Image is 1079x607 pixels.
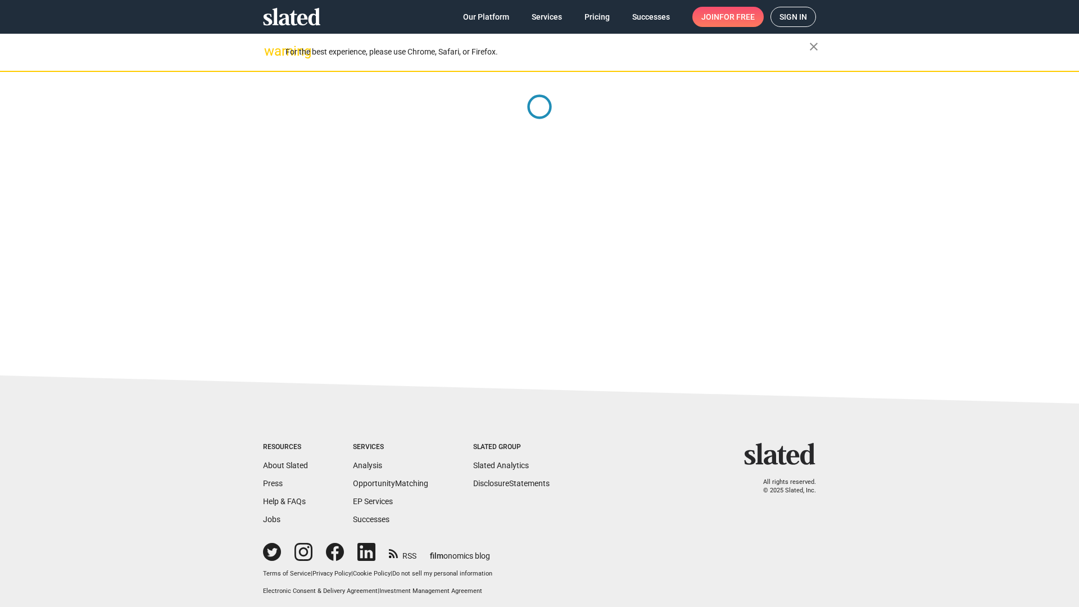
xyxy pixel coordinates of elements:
[285,44,809,60] div: For the best experience, please use Chrome, Safari, or Firefox.
[263,497,306,506] a: Help & FAQs
[353,479,428,488] a: OpportunityMatching
[353,443,428,452] div: Services
[473,443,550,452] div: Slated Group
[779,7,807,26] span: Sign in
[263,479,283,488] a: Press
[353,570,391,577] a: Cookie Policy
[264,44,278,58] mat-icon: warning
[463,7,509,27] span: Our Platform
[692,7,764,27] a: Joinfor free
[575,7,619,27] a: Pricing
[701,7,755,27] span: Join
[584,7,610,27] span: Pricing
[623,7,679,27] a: Successes
[263,461,308,470] a: About Slated
[312,570,351,577] a: Privacy Policy
[311,570,312,577] span: |
[263,515,280,524] a: Jobs
[430,542,490,561] a: filmonomics blog
[389,544,416,561] a: RSS
[632,7,670,27] span: Successes
[353,461,382,470] a: Analysis
[770,7,816,27] a: Sign in
[473,461,529,470] a: Slated Analytics
[351,570,353,577] span: |
[353,515,389,524] a: Successes
[454,7,518,27] a: Our Platform
[719,7,755,27] span: for free
[392,570,492,578] button: Do not sell my personal information
[263,570,311,577] a: Terms of Service
[378,587,379,595] span: |
[263,443,308,452] div: Resources
[430,551,443,560] span: film
[353,497,393,506] a: EP Services
[532,7,562,27] span: Services
[379,587,482,595] a: Investment Management Agreement
[473,479,550,488] a: DisclosureStatements
[263,587,378,595] a: Electronic Consent & Delivery Agreement
[391,570,392,577] span: |
[523,7,571,27] a: Services
[807,40,820,53] mat-icon: close
[751,478,816,495] p: All rights reserved. © 2025 Slated, Inc.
